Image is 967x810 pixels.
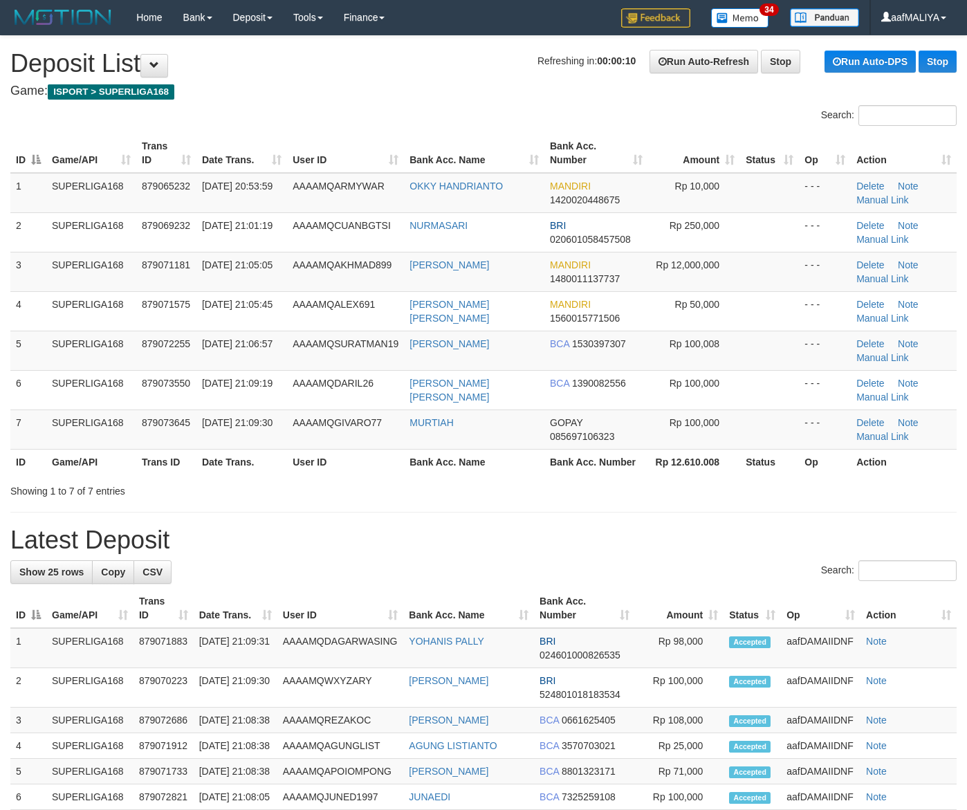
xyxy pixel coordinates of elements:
[635,759,724,784] td: Rp 71,000
[293,181,385,192] span: AAAAMQARMYWAR
[562,766,616,777] span: Copy 8801323171 to clipboard
[142,259,190,270] span: 879071181
[194,589,277,628] th: Date Trans.: activate to sort column ascending
[10,526,957,554] h1: Latest Deposit
[648,134,740,173] th: Amount: activate to sort column ascending
[670,220,719,231] span: Rp 250,000
[142,220,190,231] span: 879069232
[409,675,488,686] a: [PERSON_NAME]
[898,259,919,270] a: Note
[46,173,136,213] td: SUPERLIGA168
[781,628,860,668] td: aafDAMAIIDNF
[277,708,404,733] td: AAAAMQREZAKOC
[740,134,799,173] th: Status: activate to sort column ascending
[799,409,851,449] td: - - -
[202,417,273,428] span: [DATE] 21:09:30
[277,668,404,708] td: AAAAMQWXYZARY
[409,378,489,403] a: [PERSON_NAME] [PERSON_NAME]
[10,449,46,475] th: ID
[46,668,133,708] td: SUPERLIGA168
[409,181,503,192] a: OKKY HANDRIANTO
[202,181,273,192] span: [DATE] 20:53:59
[856,378,884,389] a: Delete
[404,449,544,475] th: Bank Acc. Name
[635,589,724,628] th: Amount: activate to sort column ascending
[729,715,771,727] span: Accepted
[729,636,771,648] span: Accepted
[10,252,46,291] td: 3
[729,741,771,753] span: Accepted
[648,449,740,475] th: Rp 12.610.008
[136,449,196,475] th: Trans ID
[194,784,277,810] td: [DATE] 21:08:05
[550,313,620,324] span: Copy 1560015771506 to clipboard
[540,740,559,751] span: BCA
[46,370,136,409] td: SUPERLIGA168
[133,708,194,733] td: 879072686
[781,589,860,628] th: Op: activate to sort column ascending
[540,791,559,802] span: BCA
[550,181,591,192] span: MANDIRI
[10,759,46,784] td: 5
[46,331,136,370] td: SUPERLIGA168
[46,628,133,668] td: SUPERLIGA168
[133,784,194,810] td: 879072821
[856,181,884,192] a: Delete
[675,299,720,310] span: Rp 50,000
[46,252,136,291] td: SUPERLIGA168
[277,628,404,668] td: AAAAMQDAGARWASING
[46,134,136,173] th: Game/API: activate to sort column ascending
[293,378,374,389] span: AAAAMQDARIL26
[856,194,909,205] a: Manual Link
[729,792,771,804] span: Accepted
[550,378,569,389] span: BCA
[287,449,404,475] th: User ID
[898,417,919,428] a: Note
[781,733,860,759] td: aafDAMAIIDNF
[856,417,884,428] a: Delete
[10,479,393,498] div: Showing 1 to 7 of 7 entries
[550,194,620,205] span: Copy 1420020448675 to clipboard
[403,589,534,628] th: Bank Acc. Name: activate to sort column ascending
[277,733,404,759] td: AAAAMQAGUNGLIST
[19,567,84,578] span: Show 25 rows
[133,733,194,759] td: 879071912
[10,560,93,584] a: Show 25 rows
[550,417,582,428] span: GOPAY
[898,181,919,192] a: Note
[898,299,919,310] a: Note
[851,449,957,475] th: Action
[540,675,555,686] span: BRI
[740,449,799,475] th: Status
[856,352,909,363] a: Manual Link
[46,589,133,628] th: Game/API: activate to sort column ascending
[550,338,569,349] span: BCA
[409,259,489,270] a: [PERSON_NAME]
[866,715,887,726] a: Note
[196,449,287,475] th: Date Trans.
[46,212,136,252] td: SUPERLIGA168
[92,560,134,584] a: Copy
[761,50,800,73] a: Stop
[277,759,404,784] td: AAAAMQAPOIOMPONG
[572,378,626,389] span: Copy 1390082556 to clipboard
[650,50,758,73] a: Run Auto-Refresh
[10,708,46,733] td: 3
[287,134,404,173] th: User ID: activate to sort column ascending
[409,715,488,726] a: [PERSON_NAME]
[799,252,851,291] td: - - -
[293,338,398,349] span: AAAAMQSURATMAN19
[866,766,887,777] a: Note
[866,636,887,647] a: Note
[409,220,468,231] a: NURMASARI
[409,740,497,751] a: AGUNG LISTIANTO
[10,409,46,449] td: 7
[194,759,277,784] td: [DATE] 21:08:38
[277,589,404,628] th: User ID: activate to sort column ascending
[133,589,194,628] th: Trans ID: activate to sort column ascending
[10,733,46,759] td: 4
[196,134,287,173] th: Date Trans.: activate to sort column ascending
[799,134,851,173] th: Op: activate to sort column ascending
[10,173,46,213] td: 1
[544,449,648,475] th: Bank Acc. Number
